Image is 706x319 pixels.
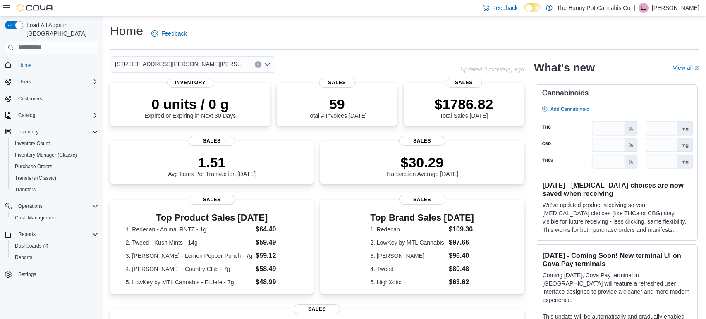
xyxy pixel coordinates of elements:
span: Load All Apps in [GEOGRAPHIC_DATA] [23,21,98,38]
button: Inventory Manager (Classic) [8,149,102,161]
span: Users [18,79,31,85]
span: Dashboards [15,243,48,249]
button: Catalog [15,110,38,120]
p: 1.51 [168,154,256,171]
span: Sales [189,136,235,146]
p: We've updated product receiving so your [MEDICAL_DATA] choices (like THCa or CBG) stay visible fo... [543,201,691,234]
span: Reports [18,231,36,238]
dt: 2. Tweed - Kush Mints - 14g [126,238,253,247]
div: Expired or Expiring in Next 30 Days [144,96,236,119]
span: Users [15,77,98,87]
a: Feedback [148,25,190,42]
a: Inventory Count [12,138,53,148]
a: Reports [12,252,36,262]
button: Clear input [255,61,261,68]
p: $30.29 [386,154,459,171]
div: Laura Laskoski [639,3,649,13]
button: Cash Management [8,212,102,224]
input: Dark Mode [524,3,542,12]
button: Home [2,59,102,71]
button: Inventory Count [8,138,102,149]
span: Cash Management [12,213,98,223]
dt: 1. Redecan [370,225,445,233]
span: Transfers (Classic) [15,175,56,181]
button: Reports [15,229,39,239]
dt: 2. LowKey by MTL Cannabis [370,238,445,247]
span: Customers [18,95,42,102]
span: Transfers (Classic) [12,173,98,183]
a: Cash Management [12,213,60,223]
button: Settings [2,268,102,280]
dd: $63.62 [449,277,474,287]
p: | [634,3,635,13]
p: [PERSON_NAME] [652,3,699,13]
h3: Top Brand Sales [DATE] [370,213,474,223]
p: The Hunny Pot Cannabis Co [557,3,630,13]
dd: $59.49 [256,238,298,248]
div: Avg Items Per Transaction [DATE] [168,154,256,177]
span: Sales [319,78,355,88]
button: Users [2,76,102,88]
a: Purchase Orders [12,162,56,171]
span: Inventory Count [12,138,98,148]
dt: 4. Tweed [370,265,445,273]
button: Open list of options [264,61,270,68]
button: Inventory [15,127,42,137]
dd: $58.49 [256,264,298,274]
span: LL [641,3,646,13]
span: Dashboards [12,241,98,251]
span: Purchase Orders [15,163,53,170]
p: Updated 3 minute(s) ago [460,66,524,73]
button: Catalog [2,110,102,121]
span: Sales [446,78,482,88]
div: Transaction Average [DATE] [386,154,459,177]
span: Settings [15,269,98,279]
span: Inventory [18,129,38,135]
span: Inventory Count [15,140,50,147]
span: Feedback [493,4,518,12]
p: Coming [DATE], Cova Pay terminal in [GEOGRAPHIC_DATA] will feature a refreshed user interface des... [543,271,691,304]
span: Operations [18,203,43,209]
h3: [DATE] - [MEDICAL_DATA] choices are now saved when receiving [543,181,691,198]
img: Cova [17,4,54,12]
span: Reports [12,252,98,262]
dd: $64.40 [256,224,298,234]
span: Settings [18,271,36,278]
a: Customers [15,94,45,104]
svg: External link [694,66,699,71]
a: Dashboards [8,240,102,252]
button: Transfers (Classic) [8,172,102,184]
dt: 5. HighXotic [370,278,445,286]
span: Home [15,60,98,70]
span: Sales [294,304,340,314]
button: Reports [8,252,102,263]
p: $1786.82 [434,96,493,112]
dd: $109.36 [449,224,474,234]
dd: $80.48 [449,264,474,274]
div: Total Sales [DATE] [434,96,493,119]
button: Customers [2,93,102,105]
span: Catalog [15,110,98,120]
button: Transfers [8,184,102,195]
span: Cash Management [15,214,57,221]
nav: Complex example [5,56,98,302]
span: Transfers [12,185,98,195]
button: Users [15,77,34,87]
a: Dashboards [12,241,51,251]
span: Sales [189,195,235,205]
button: Operations [15,201,46,211]
p: 0 units / 0 g [144,96,236,112]
span: Sales [399,136,445,146]
dt: 4. [PERSON_NAME] - Country Club - 7g [126,265,253,273]
dd: $48.99 [256,277,298,287]
span: Sales [399,195,445,205]
button: Purchase Orders [8,161,102,172]
dt: 1. Redecan - Animal RNTZ - 1g [126,225,253,233]
h3: Top Product Sales [DATE] [126,213,298,223]
button: Inventory [2,126,102,138]
span: Reports [15,229,98,239]
span: Inventory Manager (Classic) [15,152,77,158]
span: [STREET_ADDRESS][PERSON_NAME][PERSON_NAME] [115,59,247,69]
dt: 3. [PERSON_NAME] - Lemon Pepper Punch - 7g [126,252,253,260]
